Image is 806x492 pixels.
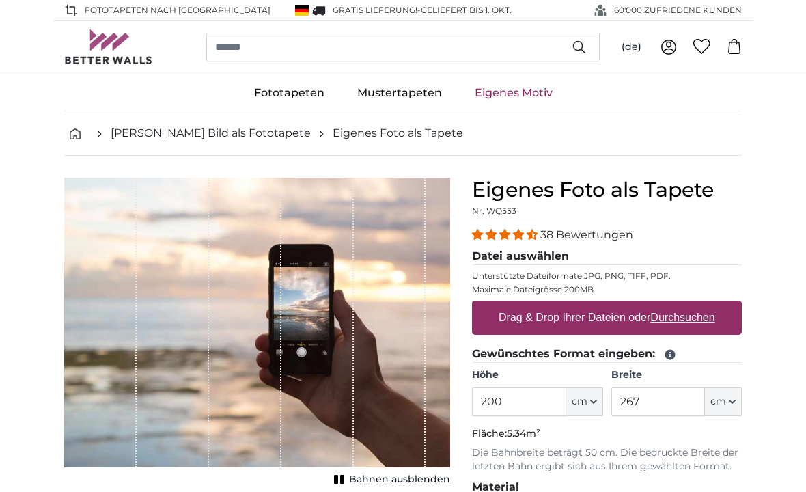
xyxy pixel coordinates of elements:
[472,271,742,282] p: Unterstützte Dateiformate JPG, PNG, TIFF, PDF.
[64,178,450,489] div: 1 of 1
[614,4,742,16] span: 60'000 ZUFRIEDENE KUNDEN
[111,125,311,141] a: [PERSON_NAME] Bild als Fototapete
[85,4,270,16] span: Fototapeten nach [GEOGRAPHIC_DATA]
[651,312,715,323] u: Durchsuchen
[611,368,742,382] label: Breite
[472,368,602,382] label: Höhe
[472,346,742,363] legend: Gewünschtes Format eingeben:
[472,228,540,241] span: 4.34 stars
[349,473,450,487] span: Bahnen ausblenden
[330,470,450,489] button: Bahnen ausblenden
[333,5,417,15] span: GRATIS Lieferung!
[64,29,153,64] img: Betterwalls
[472,284,742,295] p: Maximale Dateigrösse 200MB.
[507,427,540,439] span: 5.34m²
[341,75,458,111] a: Mustertapeten
[421,5,512,15] span: Geliefert bis 1. Okt.
[417,5,512,15] span: -
[333,125,463,141] a: Eigenes Foto als Tapete
[472,178,742,202] h1: Eigenes Foto als Tapete
[540,228,633,241] span: 38 Bewertungen
[64,111,742,156] nav: breadcrumbs
[705,387,742,416] button: cm
[238,75,341,111] a: Fototapeten
[472,446,742,474] p: Die Bahnbreite beträgt 50 cm. Die bedruckte Breite der letzten Bahn ergibt sich aus Ihrem gewählt...
[493,304,721,331] label: Drag & Drop Ihrer Dateien oder
[295,5,309,16] img: Deutschland
[710,395,726,409] span: cm
[572,395,587,409] span: cm
[472,206,516,216] span: Nr. WQ553
[611,35,652,59] button: (de)
[472,248,742,265] legend: Datei auswählen
[458,75,569,111] a: Eigenes Motiv
[472,427,742,441] p: Fläche:
[566,387,603,416] button: cm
